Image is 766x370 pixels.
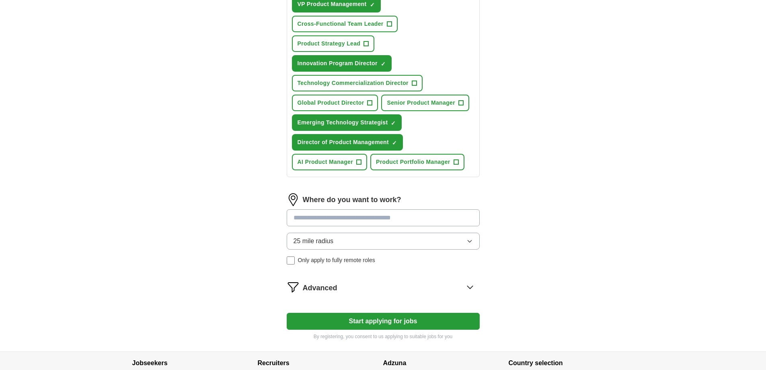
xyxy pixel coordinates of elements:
[21,21,88,27] div: Domain: [DOMAIN_NAME]
[298,99,364,107] span: Global Product Director
[23,13,39,19] div: v 4.0.25
[298,39,361,48] span: Product Strategy Lead
[292,75,423,91] button: Technology Commercialization Director
[370,154,464,170] button: Product Portfolio Manager
[13,21,19,27] img: website_grey.svg
[287,233,480,250] button: 25 mile radius
[303,283,337,294] span: Advanced
[292,16,398,32] button: Cross-Functional Team Leader
[298,59,378,68] span: Innovation Program Director
[298,158,353,166] span: AI Product Manager
[287,313,480,330] button: Start applying for jobs
[294,236,334,246] span: 25 mile radius
[292,114,402,131] button: Emerging Technology Strategist✓
[376,158,450,166] span: Product Portfolio Manager
[22,47,28,53] img: tab_domain_overview_orange.svg
[31,48,72,53] div: Domain Overview
[298,118,388,127] span: Emerging Technology Strategist
[381,95,469,111] button: Senior Product Manager
[303,194,401,205] label: Where do you want to work?
[287,193,300,206] img: location.png
[13,13,19,19] img: logo_orange.svg
[292,95,378,111] button: Global Product Director
[292,55,392,72] button: Innovation Program Director✓
[298,138,389,147] span: Director of Product Management
[298,256,375,265] span: Only apply to fully remote roles
[287,333,480,340] p: By registering, you consent to us applying to suitable jobs for you
[391,120,396,126] span: ✓
[287,256,295,265] input: Only apply to fully remote roles
[381,61,386,67] span: ✓
[89,48,136,53] div: Keywords by Traffic
[292,154,368,170] button: AI Product Manager
[292,134,403,151] button: Director of Product Management✓
[387,99,455,107] span: Senior Product Manager
[80,47,86,53] img: tab_keywords_by_traffic_grey.svg
[392,140,397,146] span: ✓
[292,35,375,52] button: Product Strategy Lead
[298,79,409,87] span: Technology Commercialization Director
[287,281,300,294] img: filter
[298,20,384,28] span: Cross-Functional Team Leader
[370,2,375,8] span: ✓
